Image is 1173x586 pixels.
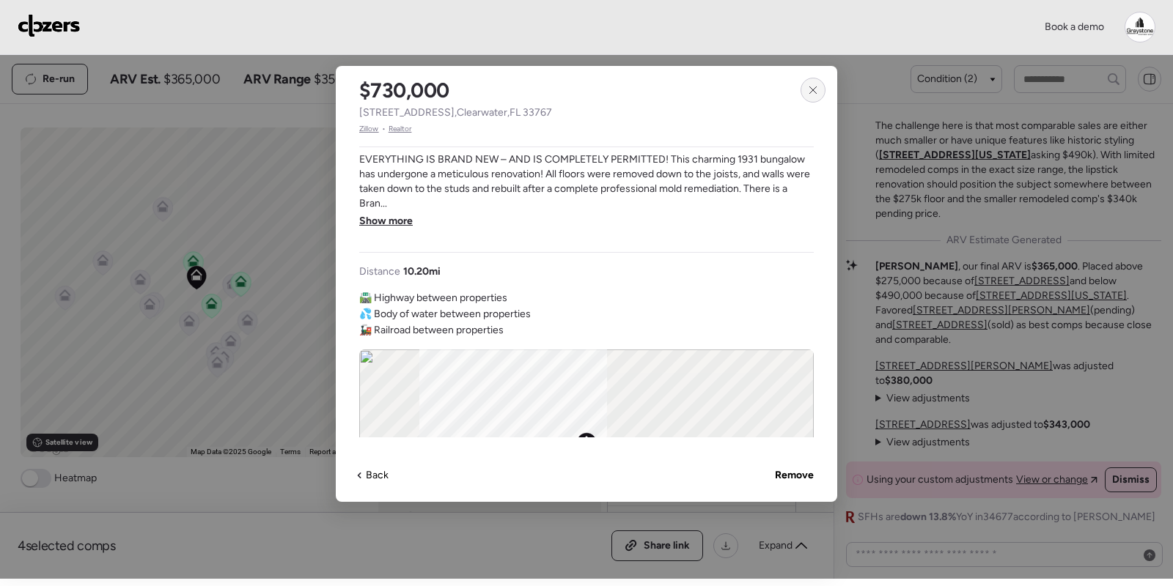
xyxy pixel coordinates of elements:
span: Distance [359,264,400,279]
span: [STREET_ADDRESS] , Clearwater , FL 33767 [359,105,552,120]
span: Remove [775,468,814,483]
h2: $730,000 [359,78,449,103]
span: Book a demo [1045,21,1104,33]
img: Logo [18,14,81,37]
span: Realtor [389,123,412,135]
span: 10.20 mi [403,264,441,279]
span: Back [366,468,389,483]
span: Zillow [359,123,379,135]
span: Show more [359,214,413,229]
span: 💦 Body of water between properties [359,307,531,322]
span: EVERYTHING IS BRAND NEW – AND IS COMPLETELY PERMITTED! This charming 1931 bungalow has undergone ... [359,152,814,211]
span: 🚂 Railroad between properties [359,323,504,338]
span: 🛣️ Highway between properties [359,291,507,305]
span: • [382,123,386,135]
